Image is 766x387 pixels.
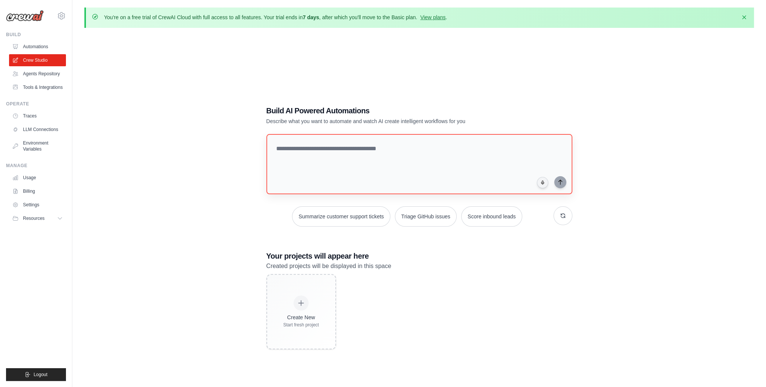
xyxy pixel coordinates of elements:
[9,110,66,122] a: Traces
[6,32,66,38] div: Build
[266,251,572,261] h3: Your projects will appear here
[9,54,66,66] a: Crew Studio
[9,172,66,184] a: Usage
[283,322,319,328] div: Start fresh project
[553,206,572,225] button: Get new suggestions
[303,14,319,20] strong: 7 days
[395,206,457,227] button: Triage GitHub issues
[461,206,522,227] button: Score inbound leads
[9,68,66,80] a: Agents Repository
[420,14,445,20] a: View plans
[34,372,47,378] span: Logout
[9,185,66,197] a: Billing
[266,117,520,125] p: Describe what you want to automate and watch AI create intelligent workflows for you
[266,261,572,271] p: Created projects will be displayed in this space
[292,206,390,227] button: Summarize customer support tickets
[266,105,520,116] h1: Build AI Powered Automations
[537,177,548,188] button: Click to speak your automation idea
[6,368,66,381] button: Logout
[9,199,66,211] a: Settings
[6,10,44,21] img: Logo
[6,163,66,169] div: Manage
[9,41,66,53] a: Automations
[23,215,44,221] span: Resources
[9,137,66,155] a: Environment Variables
[9,212,66,224] button: Resources
[104,14,447,21] p: You're on a free trial of CrewAI Cloud with full access to all features. Your trial ends in , aft...
[9,123,66,136] a: LLM Connections
[6,101,66,107] div: Operate
[283,314,319,321] div: Create New
[9,81,66,93] a: Tools & Integrations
